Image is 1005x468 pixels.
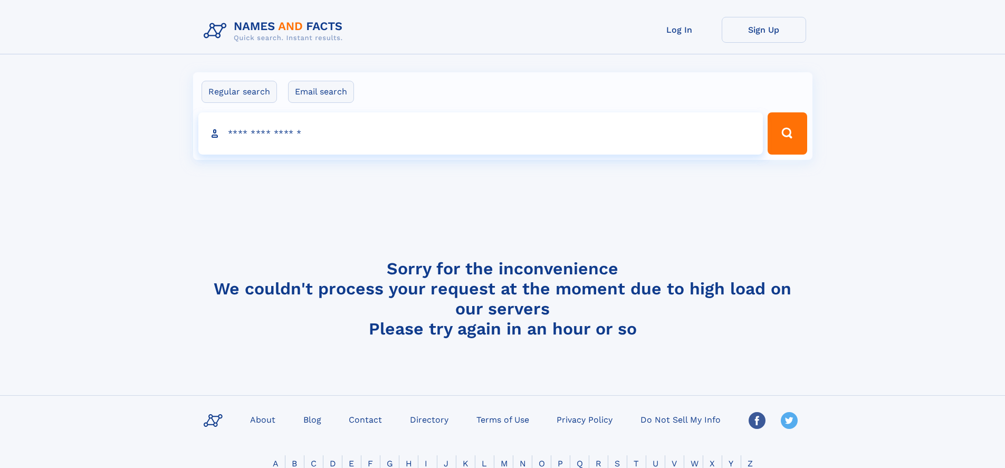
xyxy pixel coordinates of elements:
a: Sign Up [722,17,806,43]
a: Blog [299,412,326,427]
button: Search Button [768,112,807,155]
img: Logo Names and Facts [199,17,351,45]
img: Twitter [781,412,798,429]
h4: Sorry for the inconvenience We couldn't process your request at the moment due to high load on ou... [199,259,806,339]
a: Directory [406,412,453,427]
a: Privacy Policy [552,412,617,427]
label: Regular search [202,81,277,103]
a: Contact [344,412,386,427]
a: Terms of Use [472,412,533,427]
a: Do Not Sell My Info [636,412,725,427]
img: Facebook [749,412,765,429]
a: About [246,412,280,427]
input: search input [198,112,763,155]
label: Email search [288,81,354,103]
a: Log In [637,17,722,43]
